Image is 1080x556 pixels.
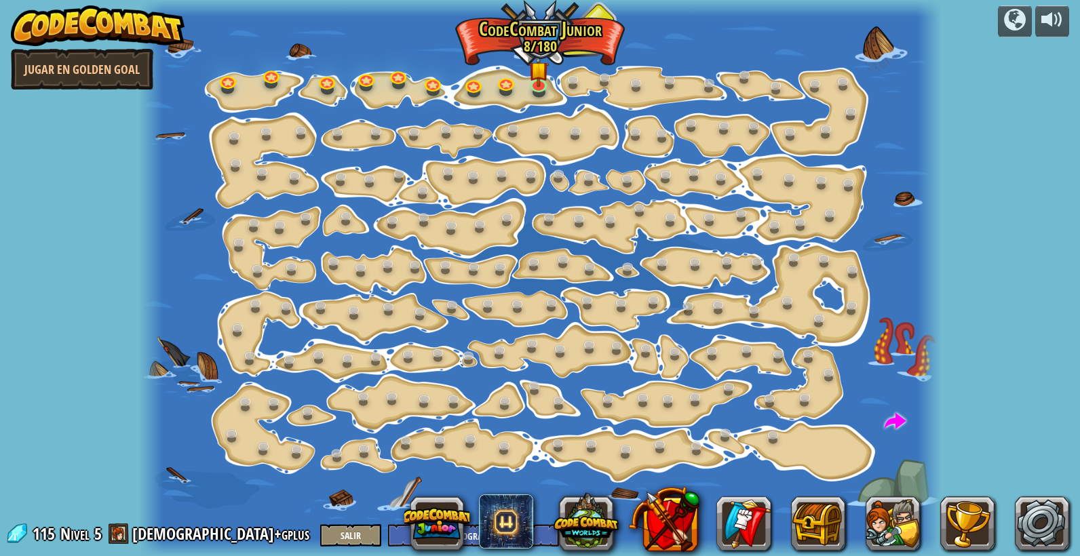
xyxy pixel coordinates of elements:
button: Ajustar el volúmen [1035,5,1069,37]
span: 115 [33,523,59,544]
a: [DEMOGRAPHIC_DATA]+gplus [132,523,313,544]
a: Jugar en Golden Goal [11,49,153,90]
span: Nivel [60,523,90,545]
span: 5 [94,523,102,544]
img: CodeCombat - Learn how to code by playing a game [11,5,185,46]
button: Campañas [998,5,1032,37]
button: Salir [320,524,381,547]
img: level-banner-started.png [528,52,549,87]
